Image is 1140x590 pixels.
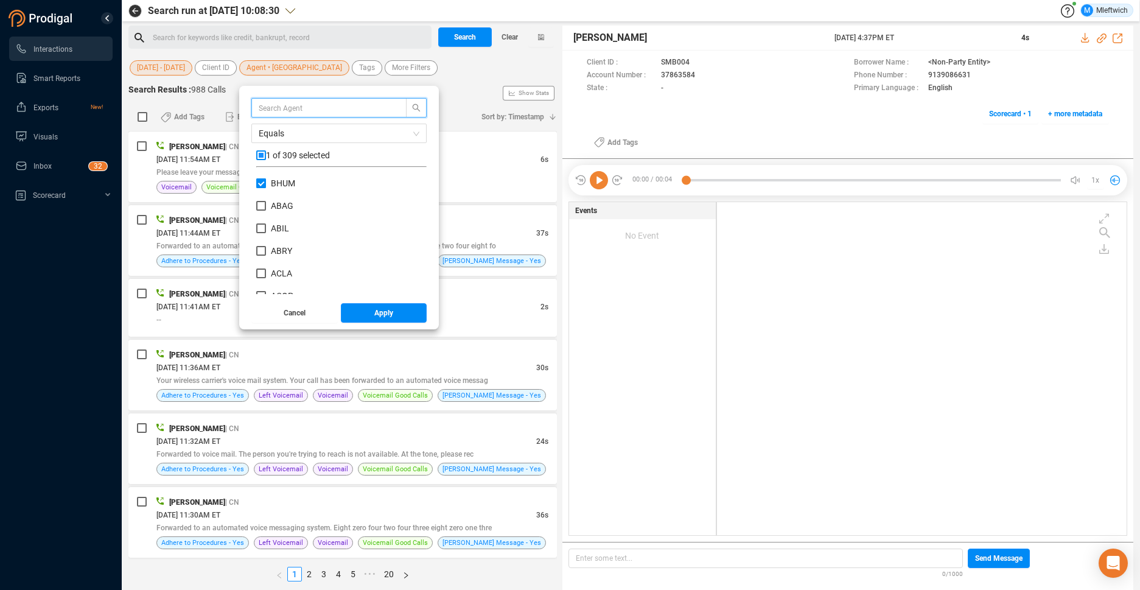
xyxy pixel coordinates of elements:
[9,124,113,149] li: Visuals
[723,205,1127,534] div: grid
[94,162,98,174] p: 3
[225,351,239,359] span: | CN
[438,27,492,47] button: Search
[271,223,289,233] span: ABIL
[1084,4,1090,16] span: M
[156,511,220,519] span: [DATE] 11:30AM ET
[9,10,75,27] img: prodigal-logo
[148,4,279,18] span: Search run at [DATE] 10:08:30
[331,567,346,581] li: 4
[928,69,971,82] span: 9139086631
[156,524,492,532] span: Forwarded to an automated voice messaging system. Eight zero four two four three eight zero one thre
[442,390,541,401] span: [PERSON_NAME] Message - Yes
[454,27,476,47] span: Search
[161,181,192,193] span: Voicemail
[942,568,963,578] span: 0/1000
[318,390,348,401] span: Voicemail
[225,424,239,433] span: | CN
[569,219,716,252] div: No Event
[359,60,375,76] span: Tags
[225,498,239,507] span: | CN
[259,390,303,401] span: Left Voicemail
[1091,170,1099,190] span: 1x
[98,162,102,174] p: 2
[519,20,549,166] span: Show Stats
[271,246,292,256] span: ABRY
[360,567,380,581] span: •••
[661,57,690,69] span: SMB004
[503,86,554,100] button: Show Stats
[128,487,557,558] div: [PERSON_NAME]| CN[DATE] 11:30AM ET36sForwarded to an automated voice messaging system. Eight zero...
[259,463,303,475] span: Left Voicemail
[385,60,438,76] button: More Filters
[15,153,103,178] a: Inbox
[302,567,316,581] a: 2
[128,340,557,410] div: [PERSON_NAME]| CN[DATE] 11:36AM ET30sYour wireless carrier's voice mail system. Your call has bee...
[317,567,330,581] a: 3
[284,303,306,323] span: Cancel
[169,142,225,151] span: [PERSON_NAME]
[492,27,528,47] button: Clear
[33,74,80,83] span: Smart Reports
[256,177,427,294] div: grid
[318,537,348,549] span: Voicemail
[360,567,380,581] li: Next 5 Pages
[161,463,244,475] span: Adhere to Procedures - Yes
[1048,104,1102,124] span: + more metadata
[442,463,541,475] span: [PERSON_NAME] Message - Yes
[834,32,1007,43] span: [DATE] 4:37PM ET
[318,463,348,475] span: Voicemail
[575,205,597,216] span: Events
[9,37,113,61] li: Interactions
[540,303,548,311] span: 2s
[587,133,645,152] button: Add Tags
[854,69,922,82] span: Phone Number :
[352,60,382,76] button: Tags
[587,69,655,82] span: Account Number :
[128,85,191,94] span: Search Results :
[288,567,301,581] a: 1
[540,155,548,164] span: 6s
[225,142,239,151] span: | CN
[363,537,428,549] span: Voicemail Good Calls
[989,104,1032,124] span: Scorecard • 1
[33,104,58,112] span: Exports
[271,201,293,211] span: ABAG
[15,37,103,61] a: Interactions
[661,69,695,82] span: 37863584
[161,255,244,267] span: Adhere to Procedures - Yes
[169,498,225,507] span: [PERSON_NAME]
[15,95,103,119] a: ExportsNew!
[225,290,239,298] span: | CN
[380,567,397,581] a: 20
[536,437,548,446] span: 24s
[1021,33,1029,42] span: 4s
[174,107,205,127] span: Add Tags
[156,155,220,164] span: [DATE] 11:54AM ET
[573,30,647,45] span: [PERSON_NAME]
[191,85,226,94] span: 988 Calls
[302,567,316,581] li: 2
[225,216,239,225] span: | CN
[587,57,655,69] span: Client ID :
[130,60,192,76] button: [DATE] - [DATE]
[15,66,103,90] a: Smart Reports
[266,150,330,160] span: 1 of 309 selected
[237,107,259,127] span: Export
[346,567,360,581] a: 5
[975,549,1023,568] span: Send Message
[33,45,72,54] span: Interactions
[607,133,638,152] span: Add Tags
[33,162,52,170] span: Inbox
[251,303,338,323] button: Cancel
[156,450,474,458] span: Forwarded to voice mail. The person you're trying to reach is not available. At the tone, please rec
[536,229,548,237] span: 37s
[502,27,518,47] span: Clear
[206,181,271,193] span: Voicemail Good Calls
[854,57,922,69] span: Borrower Name :
[1081,4,1128,16] div: Mleftwich
[128,413,557,484] div: [PERSON_NAME]| CN[DATE] 11:32AM ET24sForwarded to voice mail. The person you're trying to reach i...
